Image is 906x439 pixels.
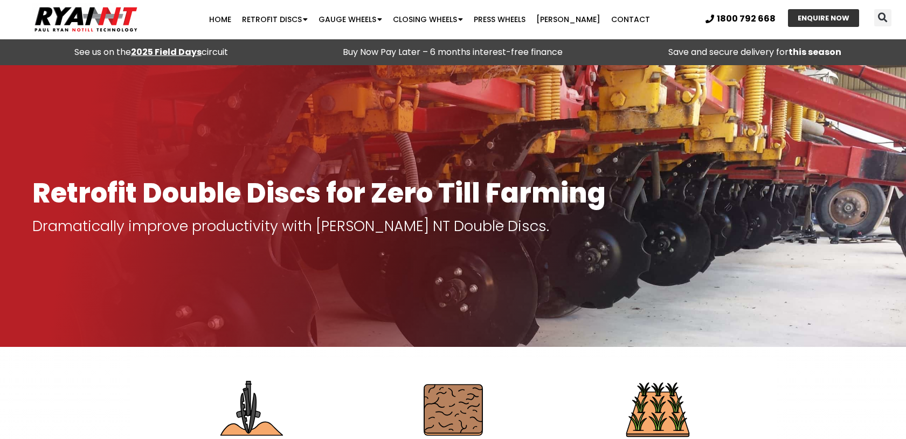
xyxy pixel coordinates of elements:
a: Home [204,9,237,30]
strong: this season [789,46,841,58]
p: Buy Now Pay Later – 6 months interest-free finance [307,45,598,60]
a: ENQUIRE NOW [788,9,859,27]
a: [PERSON_NAME] [531,9,606,30]
div: See us on the circuit [5,45,296,60]
div: Search [874,9,891,26]
img: Ryan NT logo [32,3,140,36]
a: 1800 792 668 [706,15,776,23]
a: Gauge Wheels [313,9,388,30]
span: 1800 792 668 [717,15,776,23]
a: Retrofit Discs [237,9,313,30]
span: ENQUIRE NOW [798,15,849,22]
p: Dramatically improve productivity with [PERSON_NAME] NT Double Discs. [32,219,874,234]
a: 2025 Field Days [131,46,202,58]
nav: Menu [176,9,683,30]
p: Save and secure delivery for [610,45,901,60]
a: Contact [606,9,655,30]
h1: Retrofit Double Discs for Zero Till Farming [32,178,874,208]
a: Closing Wheels [388,9,468,30]
a: Press Wheels [468,9,531,30]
